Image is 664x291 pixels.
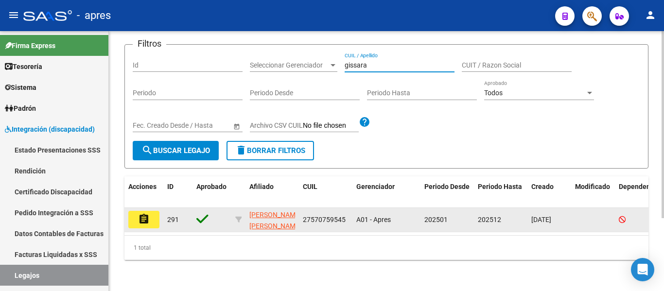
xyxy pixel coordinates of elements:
[5,103,36,114] span: Padrón
[250,121,303,129] span: Archivo CSV CUIL
[299,176,352,208] datatable-header-cell: CUIL
[631,258,654,281] div: Open Intercom Messenger
[484,89,503,97] span: Todos
[249,211,301,230] span: [PERSON_NAME] [PERSON_NAME]
[5,82,36,93] span: Sistema
[303,121,359,130] input: Archivo CSV CUIL
[249,183,274,190] span: Afiliado
[250,61,329,69] span: Seleccionar Gerenciador
[231,121,242,131] button: Open calendar
[133,141,219,160] button: Buscar Legajo
[356,216,391,223] span: A01 - Apres
[124,176,163,208] datatable-header-cell: Acciones
[171,121,219,130] input: End date
[5,124,95,135] span: Integración (discapacidad)
[356,183,395,190] span: Gerenciador
[645,9,656,21] mat-icon: person
[141,146,210,155] span: Buscar Legajo
[619,183,660,190] span: Dependencia
[235,144,247,156] mat-icon: delete
[303,216,346,223] span: 27570759545
[77,5,111,26] span: - apres
[420,176,474,208] datatable-header-cell: Periodo Desde
[196,183,227,190] span: Aprobado
[478,216,501,223] span: 202512
[163,176,192,208] datatable-header-cell: ID
[167,216,179,223] span: 291
[575,183,610,190] span: Modificado
[531,183,554,190] span: Creado
[8,9,19,21] mat-icon: menu
[128,183,157,190] span: Acciones
[138,213,150,225] mat-icon: assignment
[531,216,551,223] span: [DATE]
[245,176,299,208] datatable-header-cell: Afiliado
[474,176,527,208] datatable-header-cell: Periodo Hasta
[124,236,648,260] div: 1 total
[424,216,448,223] span: 202501
[141,144,153,156] mat-icon: search
[5,40,55,51] span: Firma Express
[133,37,166,51] h3: Filtros
[192,176,231,208] datatable-header-cell: Aprobado
[478,183,522,190] span: Periodo Hasta
[235,146,305,155] span: Borrar Filtros
[527,176,571,208] datatable-header-cell: Creado
[424,183,470,190] span: Periodo Desde
[303,183,317,190] span: CUIL
[571,176,615,208] datatable-header-cell: Modificado
[133,121,163,130] input: Start date
[359,116,370,128] mat-icon: help
[227,141,314,160] button: Borrar Filtros
[5,61,42,72] span: Tesorería
[352,176,420,208] datatable-header-cell: Gerenciador
[167,183,174,190] span: ID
